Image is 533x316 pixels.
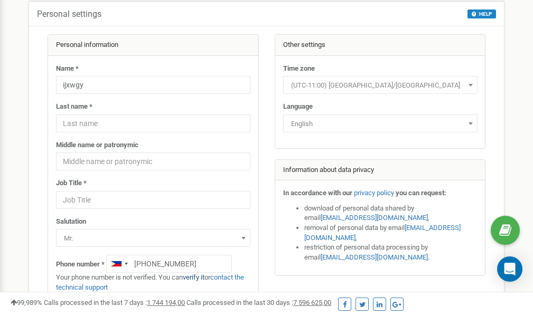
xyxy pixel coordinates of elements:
[283,189,352,197] strong: In accordance with our
[183,273,204,281] a: verify it
[304,224,461,242] a: [EMAIL_ADDRESS][DOMAIN_NAME]
[497,256,522,282] div: Open Intercom Messenger
[56,76,250,94] input: Name
[283,114,478,132] span: English
[56,273,244,291] a: contact the technical support
[283,64,315,74] label: Time zone
[48,35,258,56] div: Personal information
[56,229,250,247] span: Mr.
[275,160,485,181] div: Information about data privacy
[56,273,250,292] p: Your phone number is not verified. You can or
[56,64,79,74] label: Name *
[147,299,185,307] u: 1 744 194,00
[304,204,478,223] li: download of personal data shared by email ,
[287,117,474,131] span: English
[37,9,101,19] h5: Personal settings
[56,140,138,150] label: Middle name or patronymic
[11,299,42,307] span: 99,989%
[56,102,92,112] label: Last name *
[275,35,485,56] div: Other settings
[56,152,250,170] input: Middle name or patronymic
[283,102,313,112] label: Language
[56,178,87,188] label: Job Title *
[354,189,394,197] a: privacy policy
[304,223,478,243] li: removal of personal data by email ,
[186,299,331,307] span: Calls processed in the last 30 days :
[293,299,331,307] u: 7 596 625,00
[287,78,474,93] span: (UTC-11:00) Pacific/Midway
[467,9,496,18] button: HELP
[396,189,446,197] strong: you can request:
[107,255,131,272] div: Telephone country code
[106,255,232,273] input: +1-800-555-55-55
[56,114,250,132] input: Last name
[56,217,86,227] label: Salutation
[283,76,478,94] span: (UTC-11:00) Pacific/Midway
[44,299,185,307] span: Calls processed in the last 7 days :
[60,231,247,246] span: Mr.
[321,214,428,222] a: [EMAIL_ADDRESS][DOMAIN_NAME]
[56,191,250,209] input: Job Title
[321,253,428,261] a: [EMAIL_ADDRESS][DOMAIN_NAME]
[304,243,478,262] li: restriction of personal data processing by email .
[56,260,105,270] label: Phone number *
